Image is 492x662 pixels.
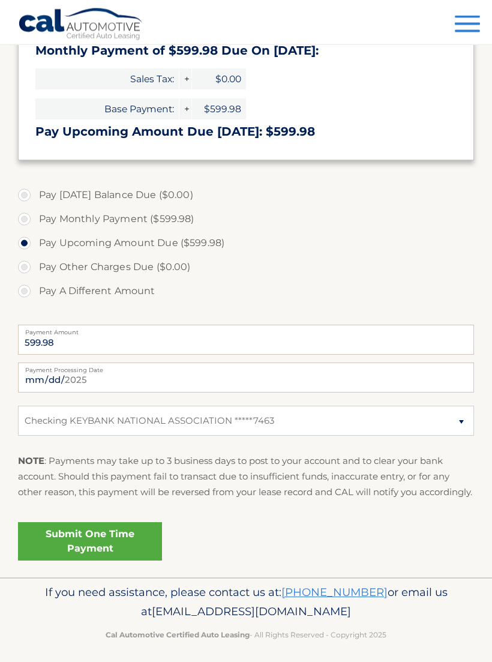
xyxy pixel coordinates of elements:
[18,629,474,642] p: - All Rights Reserved - Copyright 2025
[179,99,191,120] span: +
[35,99,179,120] span: Base Payment:
[281,586,388,600] a: [PHONE_NUMBER]
[18,256,474,280] label: Pay Other Charges Due ($0.00)
[18,583,474,622] p: If you need assistance, please contact us at: or email us at
[18,454,474,501] p: : Payments may take up to 3 business days to post to your account and to clear your bank account....
[18,325,474,335] label: Payment Amount
[18,363,474,373] label: Payment Processing Date
[152,605,351,619] span: [EMAIL_ADDRESS][DOMAIN_NAME]
[18,363,474,393] input: Payment Date
[18,523,162,561] a: Submit One Time Payment
[18,232,474,256] label: Pay Upcoming Amount Due ($599.98)
[192,99,246,120] span: $599.98
[179,69,191,90] span: +
[18,8,144,43] a: Cal Automotive
[35,125,457,140] h3: Pay Upcoming Amount Due [DATE]: $599.98
[35,69,179,90] span: Sales Tax:
[18,208,474,232] label: Pay Monthly Payment ($599.98)
[106,631,250,640] strong: Cal Automotive Certified Auto Leasing
[18,184,474,208] label: Pay [DATE] Balance Due ($0.00)
[455,16,480,35] button: Menu
[192,69,246,90] span: $0.00
[18,456,44,467] strong: NOTE
[18,280,474,304] label: Pay A Different Amount
[35,44,457,59] h3: Monthly Payment of $599.98 Due On [DATE]:
[18,325,474,355] input: Payment Amount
